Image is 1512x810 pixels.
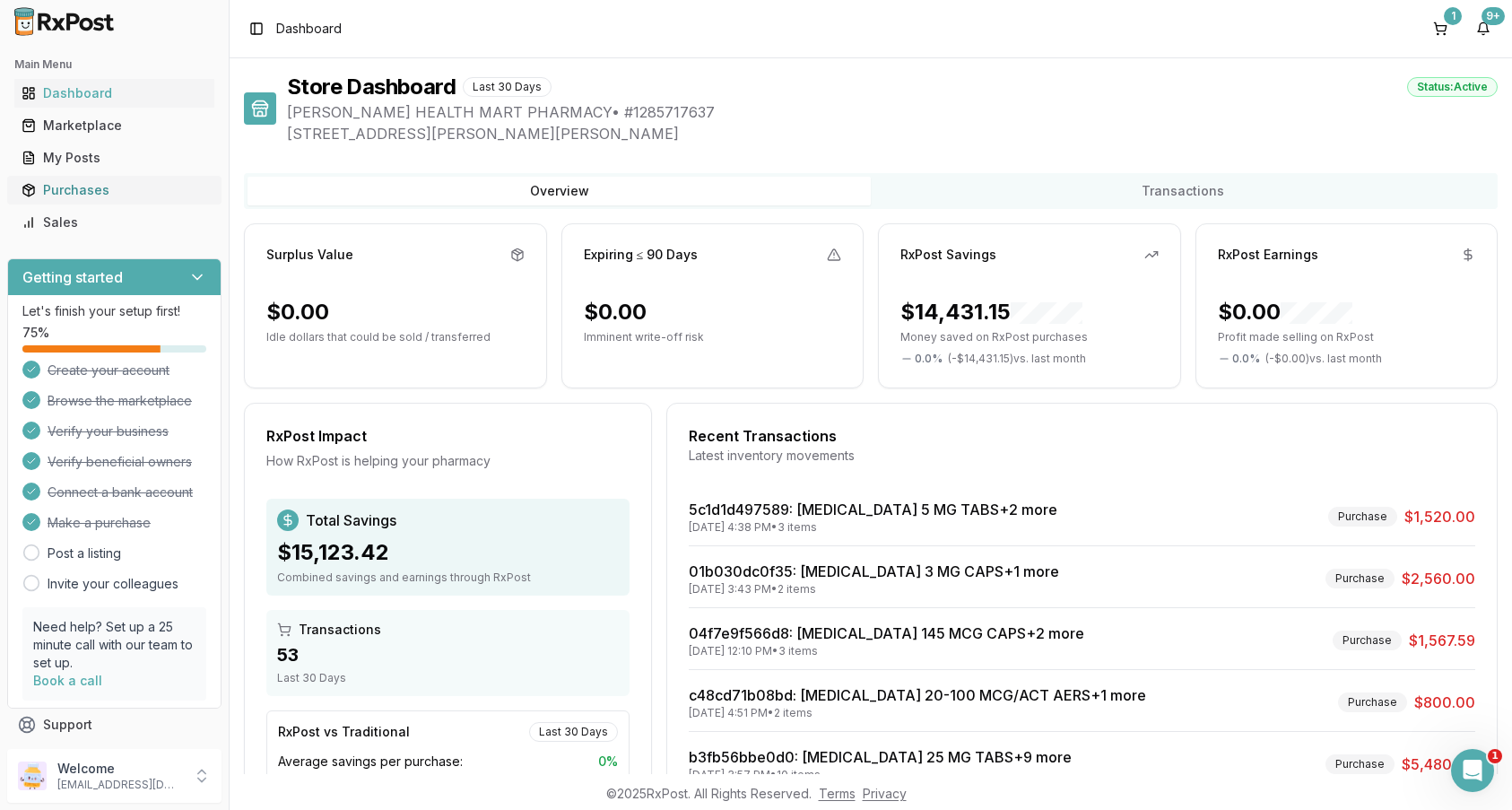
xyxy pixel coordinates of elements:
[7,176,222,205] button: Purchases
[18,762,47,790] img: User avatar
[48,453,192,471] span: Verify beneficial owners
[48,483,193,501] span: Connect a bank account
[689,520,1057,535] div: [DATE] 4:38 PM • 3 items
[1218,298,1352,327] div: $0.00
[48,422,169,440] span: Verify your business
[1404,506,1475,527] span: $1,520.00
[48,392,192,410] span: Browse the marketplace
[1444,7,1462,25] div: 1
[1325,754,1395,774] div: Purchase
[33,673,102,688] a: Book a call
[48,544,121,562] a: Post a listing
[463,77,552,97] div: Last 30 Days
[900,298,1082,327] div: $14,431.15
[1407,77,1498,97] div: Status: Active
[22,266,123,288] h3: Getting started
[14,142,214,174] a: My Posts
[948,352,1086,366] span: ( - $14,431.15 ) vs. last month
[689,644,1084,658] div: [DATE] 12:10 PM • 3 items
[584,246,699,264] div: Expiring ≤ 90 Days
[1482,7,1505,25] div: 9+
[22,324,49,342] span: 75 %
[22,302,206,320] p: Let's finish your setup first!
[1265,352,1382,366] span: ( - $0.00 ) vs. last month
[276,20,342,38] span: Dashboard
[48,361,169,379] span: Create your account
[529,722,618,742] div: Last 30 Days
[689,562,1059,580] a: 01b030dc0f35: [MEDICAL_DATA] 3 MG CAPS+1 more
[248,177,871,205] button: Overview
[287,101,1498,123] span: [PERSON_NAME] HEALTH MART PHARMACY • # 1285717637
[306,510,396,531] span: Total Savings
[689,706,1146,720] div: [DATE] 4:51 PM • 2 items
[287,123,1498,144] span: [STREET_ADDRESS][PERSON_NAME][PERSON_NAME]
[22,213,207,231] div: Sales
[689,686,1146,704] a: c48cd71b08bd: [MEDICAL_DATA] 20-100 MCG/ACT AERS+1 more
[871,177,1494,205] button: Transactions
[22,149,207,167] div: My Posts
[33,618,196,672] p: Need help? Set up a 25 minute call with our team to set up.
[1333,631,1402,650] div: Purchase
[915,352,943,366] span: 0.0 %
[689,501,1057,518] a: 5c1d1d497589: [MEDICAL_DATA] 5 MG TABS+2 more
[14,77,214,109] a: Dashboard
[584,330,842,344] p: Imminent write-off risk
[22,181,207,199] div: Purchases
[287,73,456,101] h1: Store Dashboard
[22,117,207,135] div: Marketplace
[278,723,410,741] div: RxPost vs Traditional
[22,84,207,102] div: Dashboard
[1488,749,1502,763] span: 1
[1409,630,1475,651] span: $1,567.59
[277,570,619,585] div: Combined savings and earnings through RxPost
[1232,352,1260,366] span: 0.0 %
[1338,692,1407,712] div: Purchase
[900,246,996,264] div: RxPost Savings
[14,206,214,239] a: Sales
[689,582,1059,597] div: [DATE] 3:43 PM • 2 items
[276,20,342,38] nav: breadcrumb
[277,642,619,667] div: 53
[7,709,222,741] button: Support
[57,778,182,792] p: [EMAIL_ADDRESS][DOMAIN_NAME]
[266,452,630,470] div: How RxPost is helping your pharmacy
[689,768,1072,782] div: [DATE] 3:57 PM • 10 items
[48,575,178,593] a: Invite your colleagues
[266,298,329,327] div: $0.00
[57,760,182,778] p: Welcome
[278,753,463,771] span: Average savings per purchase:
[48,514,151,532] span: Make a purchase
[689,447,1475,465] div: Latest inventory movements
[1402,568,1475,589] span: $2,560.00
[277,538,619,567] div: $15,123.42
[277,671,619,685] div: Last 30 Days
[266,330,525,344] p: Idle dollars that could be sold / transferred
[1218,330,1476,344] p: Profit made selling on RxPost
[7,208,222,237] button: Sales
[689,748,1072,766] a: b3fb56bbe0d0: [MEDICAL_DATA] 25 MG TABS+9 more
[863,786,907,801] a: Privacy
[7,7,122,36] img: RxPost Logo
[689,624,1084,642] a: 04f7e9f566d8: [MEDICAL_DATA] 145 MCG CAPS+2 more
[1325,569,1395,588] div: Purchase
[14,109,214,142] a: Marketplace
[7,144,222,172] button: My Posts
[7,741,222,773] button: Feedback
[14,57,214,72] h2: Main Menu
[299,621,381,639] span: Transactions
[584,298,647,327] div: $0.00
[266,246,353,264] div: Surplus Value
[689,425,1475,447] div: Recent Transactions
[1402,753,1475,775] span: $5,480.00
[1426,14,1455,43] button: 1
[1414,692,1475,713] span: $800.00
[14,174,214,206] a: Purchases
[1469,14,1498,43] button: 9+
[1451,749,1494,792] iframe: Intercom live chat
[7,111,222,140] button: Marketplace
[900,330,1159,344] p: Money saved on RxPost purchases
[819,786,856,801] a: Terms
[1218,246,1318,264] div: RxPost Earnings
[266,425,630,447] div: RxPost Impact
